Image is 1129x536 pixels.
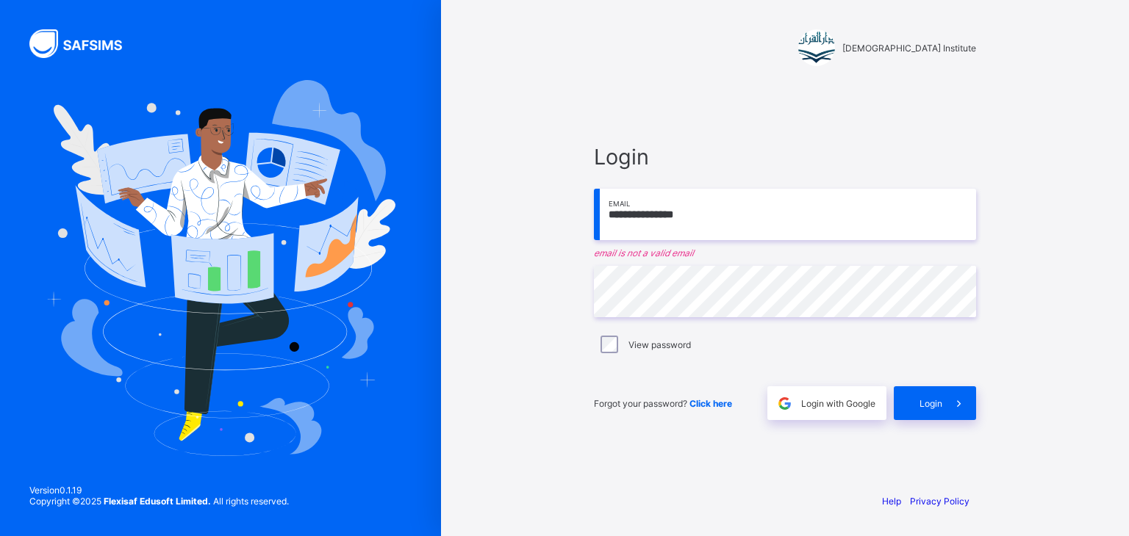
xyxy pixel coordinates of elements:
[104,496,211,507] strong: Flexisaf Edusoft Limited.
[776,395,793,412] img: google.396cfc9801f0270233282035f929180a.svg
[594,398,732,409] span: Forgot your password?
[842,43,976,54] span: [DEMOGRAPHIC_DATA] Institute
[628,339,691,350] label: View password
[689,398,732,409] a: Click here
[594,247,976,258] em: email is not a valid email
[594,144,976,170] span: Login
[801,398,875,409] span: Login with Google
[46,80,395,456] img: Hero Image
[920,398,942,409] span: Login
[910,496,969,507] a: Privacy Policy
[882,496,901,507] a: Help
[29,485,289,496] span: Version 0.1.19
[29,29,140,58] img: SAFSIMS Logo
[29,496,289,507] span: Copyright © 2025 All rights reserved.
